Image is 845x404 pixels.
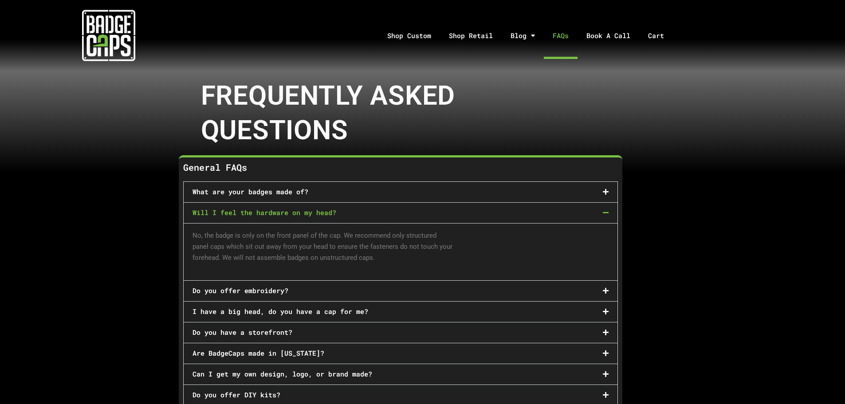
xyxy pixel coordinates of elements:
div: Do you have a storefront? [184,322,617,343]
iframe: Chat Widget [801,361,845,404]
a: What are your badges made of? [193,187,308,196]
a: Shop Custom [378,12,440,59]
a: Are BadgeCaps made in [US_STATE]? [193,349,324,357]
div: Do you offer embroidery? [184,281,617,301]
div: Are BadgeCaps made in [US_STATE]? [184,343,617,364]
a: Book A Call [578,12,639,59]
div: I have a big head, do you have a cap for me? [184,302,617,322]
h2: Frequently Asked Questions [201,78,507,148]
a: Do you have a storefront? [193,328,292,337]
a: Will I feel the hardware on my head? [193,208,336,217]
a: Do you offer embroidery? [193,286,288,295]
h5: General FAQs [183,162,618,173]
div: Can I get my own design, logo, or brand made? [184,364,617,384]
a: Cart [639,12,684,59]
a: FAQs [544,12,578,59]
div: What are your badges made of? [184,182,617,202]
nav: Menu [217,12,845,59]
a: Blog [502,12,544,59]
div: Will I feel the hardware on my head? [184,203,617,223]
a: Do you offer DIY kits? [193,390,280,399]
div: Will I feel the hardware on my head? [184,223,617,280]
a: Can I get my own design, logo, or brand made? [193,369,372,378]
img: badgecaps white logo with green acccent [82,9,135,62]
p: No, the badge is only on the front panel of the cap. We recommend only structured panel caps whic... [193,230,609,263]
a: I have a big head, do you have a cap for me? [193,307,368,316]
a: Shop Retail [440,12,502,59]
